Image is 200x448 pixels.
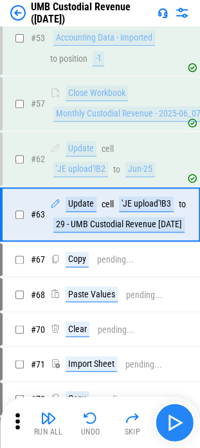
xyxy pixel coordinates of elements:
[53,162,108,177] div: 'JE upload'!B2
[31,98,45,109] span: # 57
[97,394,134,404] div: pending...
[31,359,45,369] span: # 71
[83,410,98,425] img: Undo
[93,51,104,66] div: -1
[112,407,153,438] button: Skip
[179,200,186,209] div: to
[31,289,45,299] span: # 68
[66,196,96,212] div: Update
[53,217,185,232] div: 29 - UMB Custodial Revenue [DATE]
[81,427,100,435] div: Undo
[158,8,168,18] img: Support
[102,144,114,154] div: cell
[174,5,190,21] img: Settings menu
[66,141,96,156] div: Update
[31,209,45,219] span: # 63
[31,1,152,25] div: UMB Custodial Revenue ([DATE])
[41,410,56,425] img: Run All
[124,427,140,435] div: Skip
[66,321,89,337] div: Clear
[31,254,45,265] span: # 67
[53,30,155,46] div: Accounting Data - imported
[66,252,89,267] div: Copy
[50,54,87,64] div: to position
[97,255,134,265] div: pending...
[31,154,45,164] span: # 62
[66,356,117,371] div: Import Sheet
[164,412,185,433] img: Main button
[34,427,63,435] div: Run All
[66,86,128,101] div: Close Workbook
[66,286,118,302] div: Paste Values
[125,359,162,369] div: pending...
[28,407,69,438] button: Run All
[66,391,89,406] div: Copy
[31,33,45,43] span: # 53
[70,407,111,438] button: Undo
[125,410,140,425] img: Skip
[31,393,45,404] span: # 72
[119,196,174,212] div: 'JE upload'!B3
[125,162,155,177] div: Jun-25
[126,290,163,299] div: pending...
[102,200,114,209] div: cell
[98,324,134,334] div: pending...
[113,165,120,174] div: to
[10,5,26,21] img: Back
[31,324,45,334] span: # 70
